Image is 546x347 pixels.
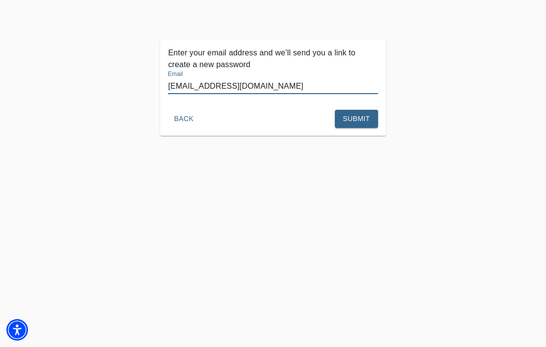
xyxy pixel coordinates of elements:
label: Email [168,72,183,77]
div: Accessibility Menu [6,319,28,341]
span: Submit [343,113,370,125]
span: Back [172,113,195,125]
p: Enter your email address and we’ll send you a link to create a new password [168,47,378,71]
button: Back [168,110,199,128]
a: Back [168,114,199,122]
button: Submit [335,110,378,128]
